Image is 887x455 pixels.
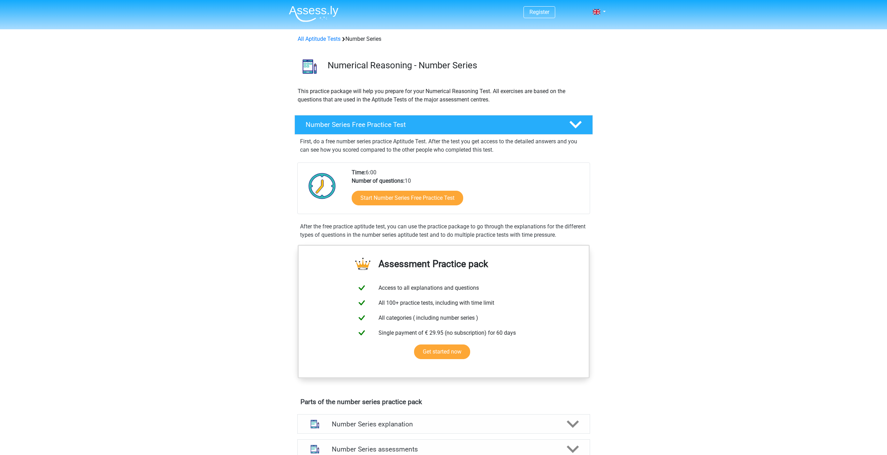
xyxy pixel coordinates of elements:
[332,445,556,453] h4: Number Series assessments
[295,52,324,81] img: number series
[300,398,587,406] h4: Parts of the number series practice pack
[529,9,549,15] a: Register
[352,177,405,184] b: Number of questions:
[289,6,338,22] img: Assessly
[414,344,470,359] a: Get started now
[306,415,324,433] img: number series explanations
[298,36,341,42] a: All Aptitude Tests
[295,35,592,43] div: Number Series
[328,60,587,71] h3: Numerical Reasoning - Number Series
[346,168,589,214] div: 6:00 10
[306,121,558,129] h4: Number Series Free Practice Test
[352,191,463,205] a: Start Number Series Free Practice Test
[352,169,366,176] b: Time:
[297,222,590,239] div: After the free practice aptitude test, you can use the practice package to go through the explana...
[298,87,590,104] p: This practice package will help you prepare for your Numerical Reasoning Test. All exercises are ...
[292,115,596,135] a: Number Series Free Practice Test
[295,414,593,434] a: explanations Number Series explanation
[305,168,340,203] img: Clock
[332,420,556,428] h4: Number Series explanation
[300,137,587,154] p: First, do a free number series practice Aptitude Test. After the test you get access to the detai...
